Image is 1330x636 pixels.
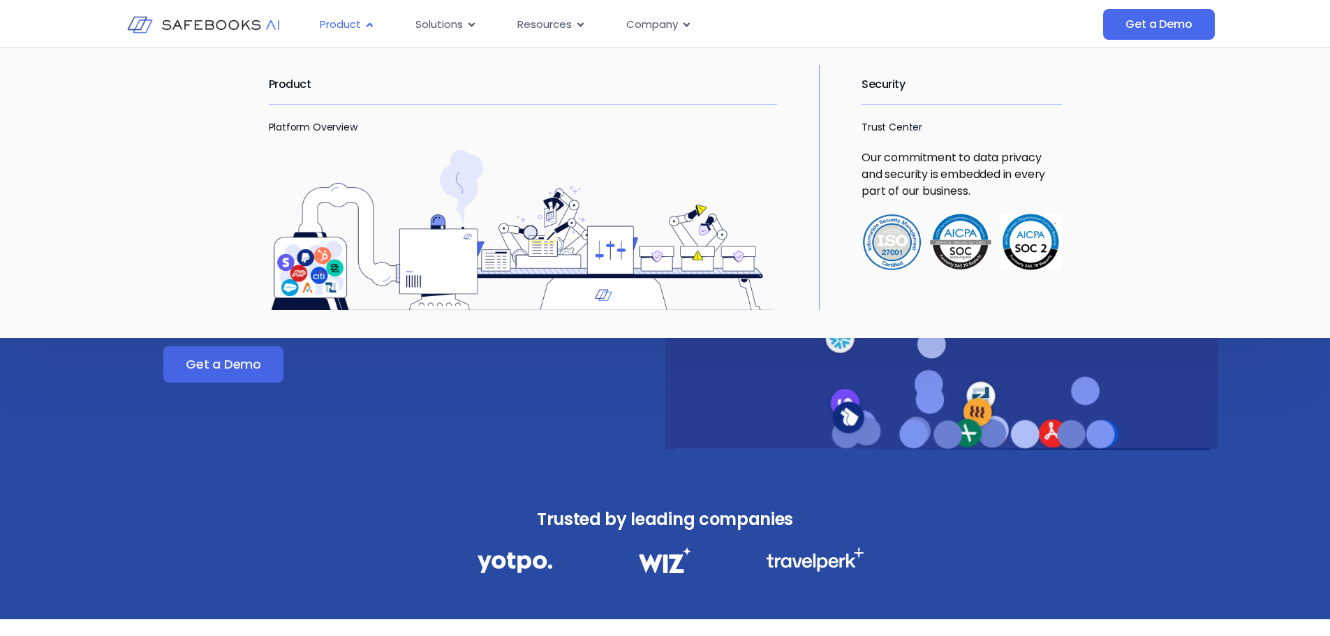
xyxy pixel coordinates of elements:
span: Solutions [415,17,463,33]
a: Get a Demo [1103,9,1214,40]
img: Financial Data Governance 3 [766,547,864,572]
h3: Trusted by leading companies [447,505,884,533]
span: Resources [517,17,572,33]
a: Get a Demo [163,346,283,383]
img: Financial Data Governance 1 [478,547,552,577]
a: Platform Overview [269,120,357,134]
div: Menu Toggle [309,11,963,38]
a: Trust Center [862,120,922,134]
span: Company [626,17,678,33]
span: Get a Demo [1125,17,1192,31]
span: Product [320,17,361,33]
nav: Menu [309,11,963,38]
h2: Security [862,65,1061,104]
span: Get a Demo [186,357,261,371]
p: Our commitment to data privacy and security is embedded in every part of our business. [862,149,1061,200]
h2: Product [269,65,778,104]
img: Financial Data Governance 2 [632,547,697,573]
